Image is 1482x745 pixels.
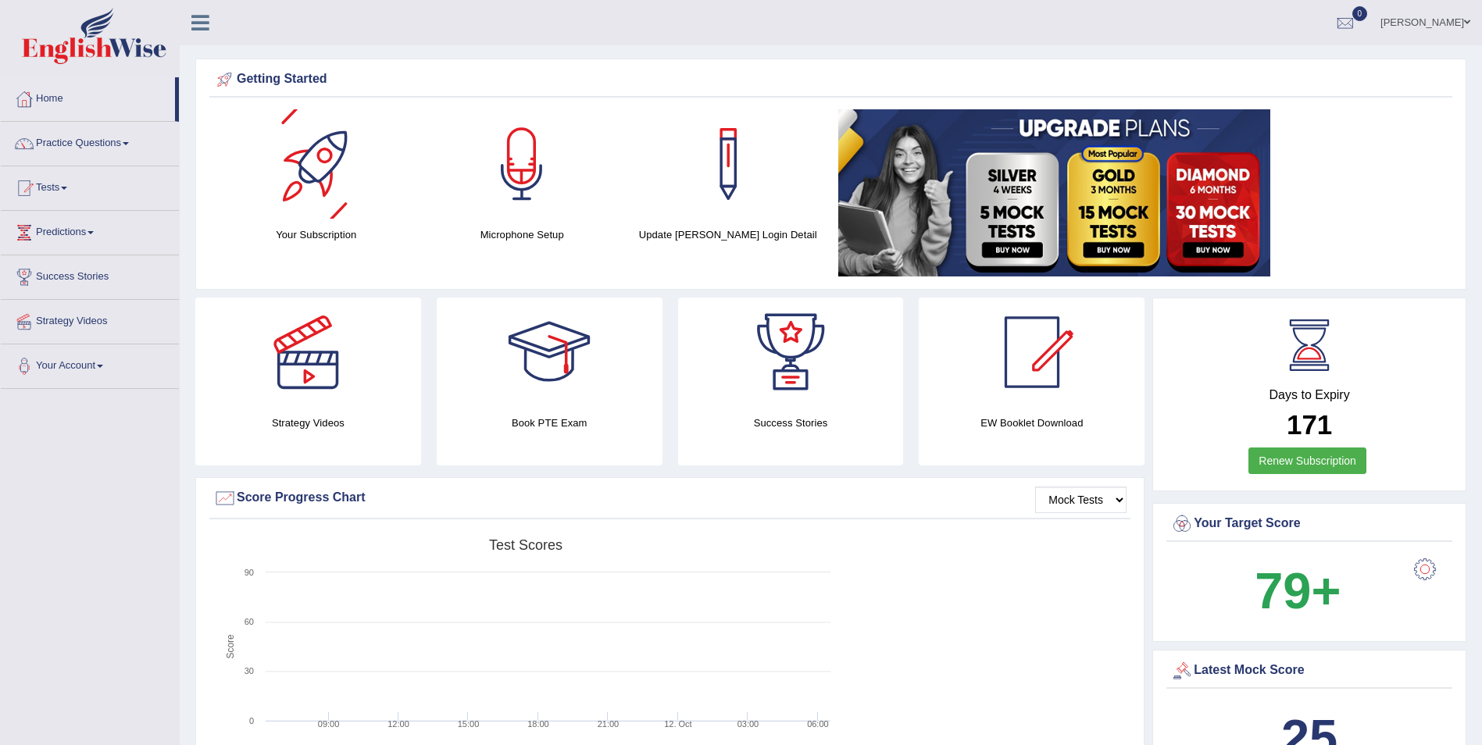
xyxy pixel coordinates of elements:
[1,211,179,250] a: Predictions
[1170,388,1448,402] h4: Days to Expiry
[678,415,904,431] h4: Success Stories
[1287,409,1332,440] b: 171
[1,166,179,205] a: Tests
[527,719,549,729] text: 18:00
[598,719,620,729] text: 21:00
[1,122,179,161] a: Practice Questions
[387,719,409,729] text: 12:00
[1,77,175,116] a: Home
[807,719,829,729] text: 06:00
[195,415,421,431] h4: Strategy Videos
[249,716,254,725] text: 0
[245,568,254,577] text: 90
[213,487,1127,510] div: Score Progress Chart
[318,719,340,729] text: 09:00
[1,255,179,294] a: Success Stories
[245,617,254,626] text: 60
[1,344,179,383] a: Your Account
[919,415,1145,431] h4: EW Booklet Download
[1170,512,1448,536] div: Your Target Score
[1,300,179,339] a: Strategy Videos
[213,68,1448,91] div: Getting Started
[458,719,480,729] text: 15:00
[1352,6,1368,21] span: 0
[1248,447,1366,474] a: Renew Subscription
[427,226,616,243] h4: Microphone Setup
[225,634,236,659] tspan: Score
[437,415,662,431] h4: Book PTE Exam
[245,666,254,675] text: 30
[221,226,411,243] h4: Your Subscription
[838,109,1270,276] img: small5.jpg
[1255,562,1341,619] b: 79+
[489,537,562,553] tspan: Test scores
[1170,659,1448,683] div: Latest Mock Score
[737,719,759,729] text: 03:00
[664,719,691,729] tspan: 12. Oct
[633,226,823,243] h4: Update [PERSON_NAME] Login Detail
